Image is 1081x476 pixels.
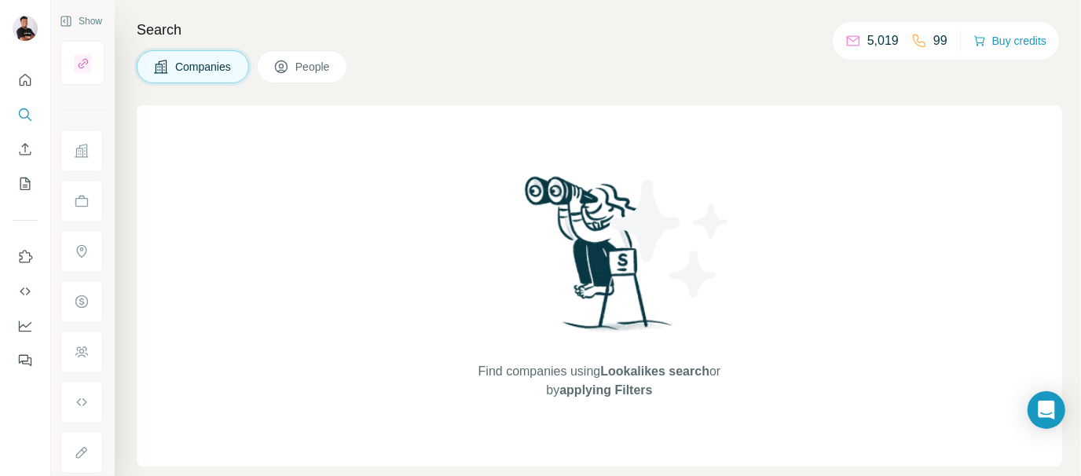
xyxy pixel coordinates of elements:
[13,101,38,129] button: Search
[13,346,38,375] button: Feedback
[973,30,1046,52] button: Buy credits
[599,168,741,309] img: Surfe Illustration - Stars
[175,59,233,75] span: Companies
[13,66,38,94] button: Quick start
[867,31,899,50] p: 5,019
[13,170,38,198] button: My lists
[295,59,332,75] span: People
[518,172,681,347] img: Surfe Illustration - Woman searching with binoculars
[13,243,38,271] button: Use Surfe on LinkedIn
[933,31,947,50] p: 99
[1028,391,1065,429] div: Open Intercom Messenger
[13,16,38,41] img: Avatar
[13,135,38,163] button: Enrich CSV
[474,362,725,400] span: Find companies using or by
[13,277,38,306] button: Use Surfe API
[137,19,1062,41] h4: Search
[559,383,652,397] span: applying Filters
[49,9,113,33] button: Show
[13,312,38,340] button: Dashboard
[600,364,709,378] span: Lookalikes search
